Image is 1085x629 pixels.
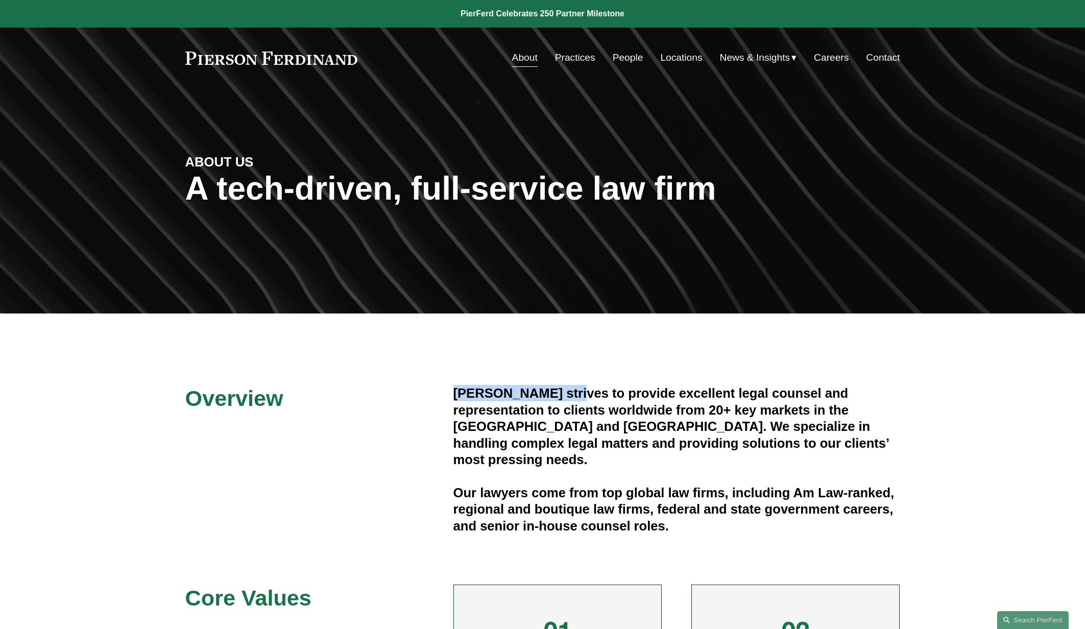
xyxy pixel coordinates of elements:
h4: [PERSON_NAME] strives to provide excellent legal counsel and representation to clients worldwide ... [453,385,900,468]
a: folder dropdown [720,48,797,67]
a: Contact [866,48,900,67]
a: Practices [555,48,595,67]
a: Careers [814,48,849,67]
span: News & Insights [720,49,790,67]
a: About [512,48,538,67]
strong: ABOUT US [185,155,254,169]
h4: Our lawyers come from top global law firms, including Am Law-ranked, regional and boutique law fi... [453,485,900,534]
span: Core Values [185,586,311,610]
a: People [613,48,643,67]
a: Search this site [997,611,1069,629]
h1: A tech-driven, full-service law firm [185,170,900,207]
a: Locations [660,48,702,67]
span: Overview [185,386,283,410]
